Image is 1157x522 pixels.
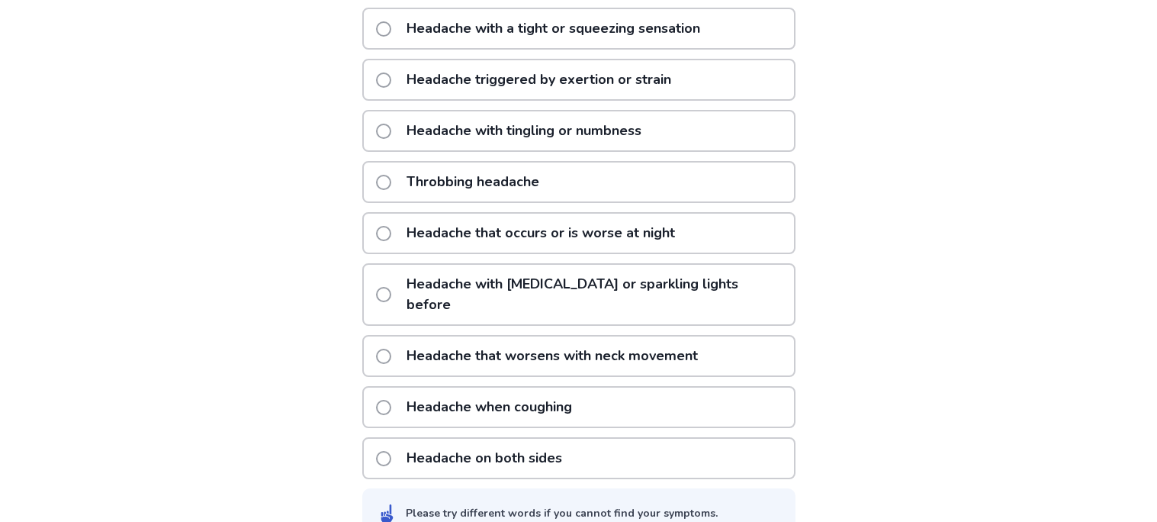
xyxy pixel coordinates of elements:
p: Headache triggered by exertion or strain [397,60,680,99]
p: Throbbing headache [397,163,548,201]
p: Headache with a tight or squeezing sensation [397,9,709,48]
div: Please try different words if you cannot find your symptoms. [406,505,718,521]
p: Headache when coughing [397,388,581,427]
p: Headache with tingling or numbness [397,111,651,150]
p: Headache on both sides [397,439,571,478]
p: Headache that occurs or is worse at night [397,214,684,253]
p: Headache with [MEDICAL_DATA] or sparkling lights before [397,265,794,324]
p: Headache that worsens with neck movement [397,337,707,375]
